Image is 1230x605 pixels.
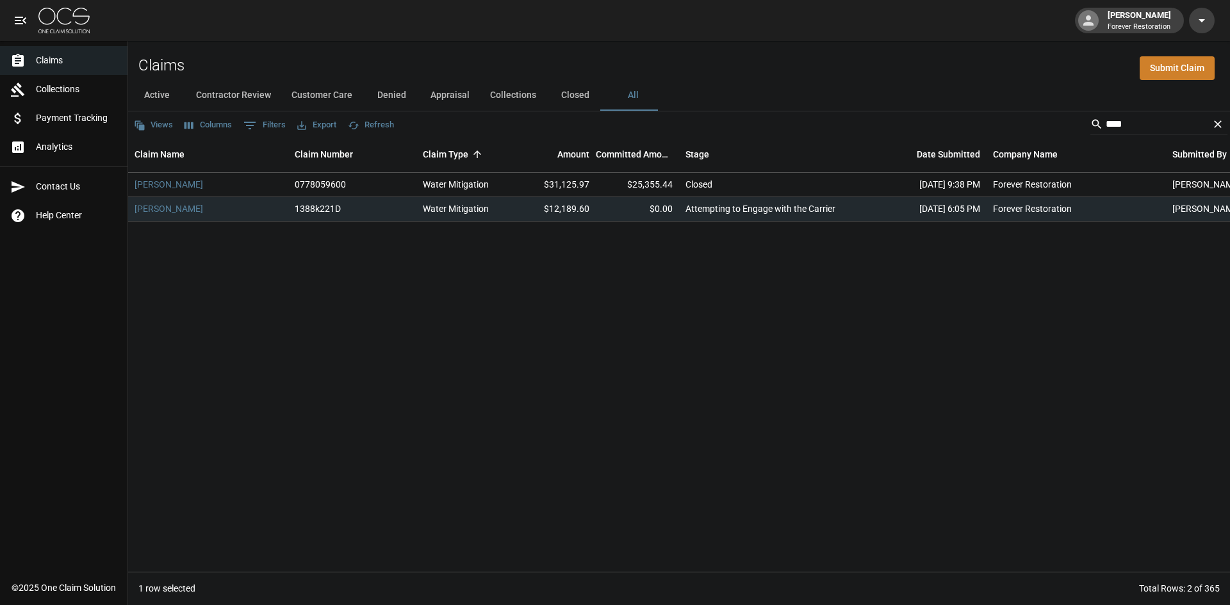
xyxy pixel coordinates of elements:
[135,136,184,172] div: Claim Name
[1103,9,1176,32] div: [PERSON_NAME]
[288,136,416,172] div: Claim Number
[423,178,489,191] div: Water Mitigation
[295,202,341,215] div: 1388k221D
[596,173,679,197] div: $25,355.44
[871,136,987,172] div: Date Submitted
[557,136,589,172] div: Amount
[135,202,203,215] a: [PERSON_NAME]
[36,180,117,193] span: Contact Us
[987,136,1166,172] div: Company Name
[596,136,673,172] div: Committed Amount
[36,83,117,96] span: Collections
[240,115,289,136] button: Show filters
[128,80,186,111] button: Active
[295,178,346,191] div: 0778059600
[512,197,596,222] div: $12,189.60
[1108,22,1171,33] p: Forever Restoration
[993,136,1058,172] div: Company Name
[294,115,340,135] button: Export
[512,173,596,197] div: $31,125.97
[1172,136,1227,172] div: Submitted By
[1208,115,1227,134] button: Clear
[596,197,679,222] div: $0.00
[36,111,117,125] span: Payment Tracking
[546,80,604,111] button: Closed
[1139,582,1220,595] div: Total Rows: 2 of 365
[281,80,363,111] button: Customer Care
[871,197,987,222] div: [DATE] 6:05 PM
[181,115,235,135] button: Select columns
[138,582,195,595] div: 1 row selected
[8,8,33,33] button: open drawer
[423,202,489,215] div: Water Mitigation
[186,80,281,111] button: Contractor Review
[345,115,397,135] button: Refresh
[1140,56,1215,80] a: Submit Claim
[596,136,679,172] div: Committed Amount
[685,202,835,215] div: Attempting to Engage with the Carrier
[36,140,117,154] span: Analytics
[416,136,512,172] div: Claim Type
[128,136,288,172] div: Claim Name
[480,80,546,111] button: Collections
[679,136,871,172] div: Stage
[512,136,596,172] div: Amount
[36,209,117,222] span: Help Center
[468,145,486,163] button: Sort
[685,136,709,172] div: Stage
[295,136,353,172] div: Claim Number
[1090,114,1227,137] div: Search
[685,178,712,191] div: Closed
[420,80,480,111] button: Appraisal
[423,136,468,172] div: Claim Type
[993,178,1072,191] div: Forever Restoration
[38,8,90,33] img: ocs-logo-white-transparent.png
[917,136,980,172] div: Date Submitted
[871,173,987,197] div: [DATE] 9:38 PM
[131,115,176,135] button: Views
[138,56,184,75] h2: Claims
[135,178,203,191] a: [PERSON_NAME]
[128,80,1230,111] div: dynamic tabs
[12,581,116,594] div: © 2025 One Claim Solution
[363,80,420,111] button: Denied
[993,202,1072,215] div: Forever Restoration
[604,80,662,111] button: All
[36,54,117,67] span: Claims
